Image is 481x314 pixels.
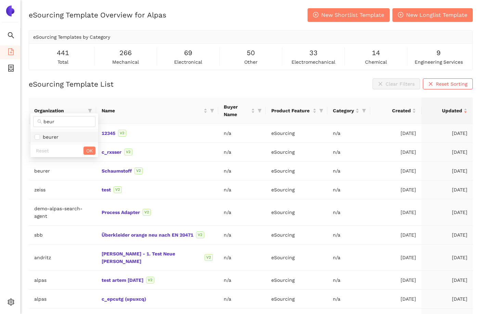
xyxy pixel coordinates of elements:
td: n/a [218,124,266,143]
span: 441 [57,48,69,58]
td: eSourcing [266,244,327,271]
td: eSourcing [266,143,327,162]
span: electromechanical [291,58,335,66]
span: filter [319,109,323,113]
td: [DATE] [421,244,473,271]
span: engineering services [415,58,463,66]
th: this column's title is Category,this column is sortable [327,98,370,124]
span: beurer [40,134,58,140]
span: total [57,58,68,66]
td: [DATE] [370,180,421,199]
td: n/a [327,199,370,226]
span: New Longlist Template [406,11,467,19]
span: plus-circle [313,12,318,18]
span: Name [102,107,203,114]
span: electronical [174,58,202,66]
span: Created [376,107,411,114]
th: this column's title is Product Feature,this column is sortable [266,98,327,124]
td: n/a [218,290,266,309]
th: this column's title is Buyer Name,this column is sortable [218,98,266,124]
span: filter [88,109,92,113]
td: [DATE] [421,180,473,199]
span: OK [86,147,93,154]
td: eSourcing [266,180,327,199]
th: this column's title is Name,this column is sortable [96,98,219,124]
span: 9 [437,48,441,58]
span: Product Feature [271,107,311,114]
td: [DATE] [370,290,421,309]
td: n/a [218,244,266,271]
span: filter [209,105,216,116]
td: beurer [29,162,96,180]
td: eSourcing [266,124,327,143]
button: Reset [33,147,52,155]
span: filter [361,105,367,116]
td: n/a [218,271,266,290]
span: 69 [184,48,192,58]
span: setting [8,296,14,310]
td: n/a [327,271,370,290]
td: [DATE] [370,226,421,244]
td: n/a [218,162,266,180]
span: Reset Sorting [436,80,467,88]
span: filter [318,105,325,116]
span: search [8,29,14,43]
span: V2 [143,209,151,216]
input: Search in filters [43,118,91,125]
td: [DATE] [370,143,421,162]
td: andritz [29,244,96,271]
span: chemical [365,58,387,66]
td: n/a [327,162,370,180]
span: close [428,81,433,87]
span: 50 [247,48,255,58]
td: [DATE] [370,271,421,290]
span: filter [210,109,214,113]
span: Updated [427,107,462,114]
button: closeReset Sorting [423,78,473,89]
td: n/a [218,143,266,162]
td: [DATE] [370,124,421,143]
span: eSourcing Templates by Category [33,34,110,40]
span: Category [333,107,354,114]
td: eSourcing [266,271,327,290]
td: zeiss [29,180,96,199]
td: [DATE] [421,124,473,143]
td: n/a [218,226,266,244]
td: [DATE] [370,162,421,180]
span: 266 [119,48,132,58]
span: file-add [8,46,14,60]
span: Organization [34,107,85,114]
span: V2 [124,149,132,155]
td: n/a [218,199,266,226]
span: V2 [134,167,143,174]
td: eSourcing [266,226,327,244]
button: plus-circleNew Longlist Template [392,8,473,22]
th: this column's title is Created,this column is sortable [370,98,421,124]
td: n/a [327,124,370,143]
td: [DATE] [421,162,473,180]
span: filter [362,109,366,113]
span: V2 [146,277,154,284]
span: V2 [118,130,126,137]
button: closeClear Filters [373,78,420,89]
td: eSourcing [266,290,327,309]
td: [DATE] [421,271,473,290]
span: V2 [196,231,204,238]
span: 14 [372,48,380,58]
span: 33 [309,48,317,58]
td: [DATE] [421,226,473,244]
img: Logo [5,5,16,16]
td: n/a [327,180,370,199]
td: [DATE] [421,143,473,162]
h2: eSourcing Template List [29,79,114,89]
span: Buyer Name [224,103,250,118]
span: mechanical [112,58,139,66]
td: [DATE] [370,199,421,226]
span: V2 [205,254,213,261]
button: plus-circleNew Shortlist Template [308,8,390,22]
td: alpas [29,271,96,290]
td: n/a [327,290,370,309]
span: filter [256,102,263,120]
td: [DATE] [370,244,421,271]
td: eSourcing [266,162,327,180]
